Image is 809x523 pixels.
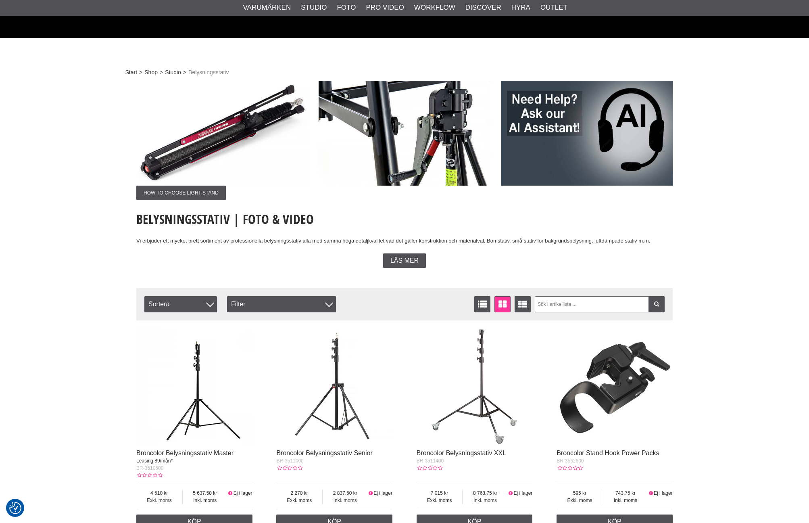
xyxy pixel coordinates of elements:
span: > [160,68,163,77]
span: Inkl. moms [603,497,648,504]
a: Workflow [414,2,455,13]
span: Ej i lager [514,490,533,496]
div: Kundbetyg: 0 [417,464,442,472]
img: Revisit consent button [9,502,21,514]
a: Outlet [540,2,567,13]
a: Annons:001 ban-man-lightstands-005.jpgHow to choose light stand [136,81,309,200]
a: Pro Video [366,2,404,13]
a: Fönstervisning [494,296,511,312]
span: > [183,68,186,77]
div: Kundbetyg: 0 [557,464,582,472]
span: BR-3511000 [276,458,303,464]
span: 4 510 [136,490,182,497]
div: Filter [227,296,336,312]
span: BR-3511400 [417,458,444,464]
a: Foto [337,2,356,13]
a: Discover [465,2,501,13]
img: Annons:001 ban-man-lightstands-005.jpg [136,81,309,186]
span: 8 768.75 [463,490,508,497]
a: Broncolor Belysningsstativ Master [136,450,234,456]
a: Utökad listvisning [515,296,531,312]
span: Exkl. moms [417,497,463,504]
a: Studio [165,68,181,77]
input: Sök i artikellista ... [535,296,665,312]
span: Inkl. moms [463,497,508,504]
span: 2 270 [276,490,322,497]
span: Exkl. moms [136,497,182,504]
a: Broncolor Belysningsstativ Senior [276,450,372,456]
img: Broncolor Belysningsstativ Senior [276,328,392,445]
span: Inkl. moms [183,497,228,504]
span: Ej i lager [654,490,673,496]
span: 7 015 [417,490,463,497]
a: Hyra [511,2,530,13]
span: 595 [557,490,603,497]
img: Broncolor Stand Hook Power Packs [557,328,673,445]
img: Annons:002 ban-man-lightstands-006.jpg [319,81,491,186]
span: 743.75 [603,490,648,497]
a: Start [125,68,138,77]
div: Kundbetyg: 0 [276,464,302,472]
a: Filtrera [648,296,665,312]
i: Ej i lager [367,490,373,496]
span: BR-3562600 [557,458,584,464]
span: 5 637.50 [183,490,228,497]
i: Ej i lager [508,490,514,496]
span: Sortera [144,296,217,312]
div: Kundbetyg: 0 [136,472,162,479]
a: Shop [144,68,158,77]
span: BR-3510600 [136,465,163,471]
span: Inkl. moms [323,497,368,504]
a: Broncolor Stand Hook Power Packs [557,450,659,456]
p: Vi erbjuder ett mycket brett sortiment av professionella belysningsstativ alla med samma höga det... [136,237,673,245]
i: Ej i lager [227,490,234,496]
h1: Belysningsstativ | Foto & Video [136,210,673,228]
span: How to choose light stand [136,186,226,200]
img: Broncolor Belysningsstativ XXL [417,328,533,445]
span: Belysningsstativ [188,68,229,77]
span: > [139,68,142,77]
button: Samtyckesinställningar [9,501,21,515]
i: Ej i lager [648,490,654,496]
span: 2 837.50 [323,490,368,497]
span: Exkl. moms [276,497,322,504]
span: Ej i lager [234,490,252,496]
a: Broncolor Belysningsstativ XXL [417,450,506,456]
a: Studio [301,2,327,13]
span: Leasing 89/mån* [136,458,173,464]
img: Annons:003 ban-man-AIsean-eng.jpg [501,81,673,186]
span: Exkl. moms [557,497,603,504]
a: Listvisning [474,296,490,312]
span: Ej i lager [373,490,392,496]
a: Varumärken [243,2,291,13]
span: Läs mer [390,257,419,264]
img: Broncolor Belysningsstativ Master [136,328,252,445]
